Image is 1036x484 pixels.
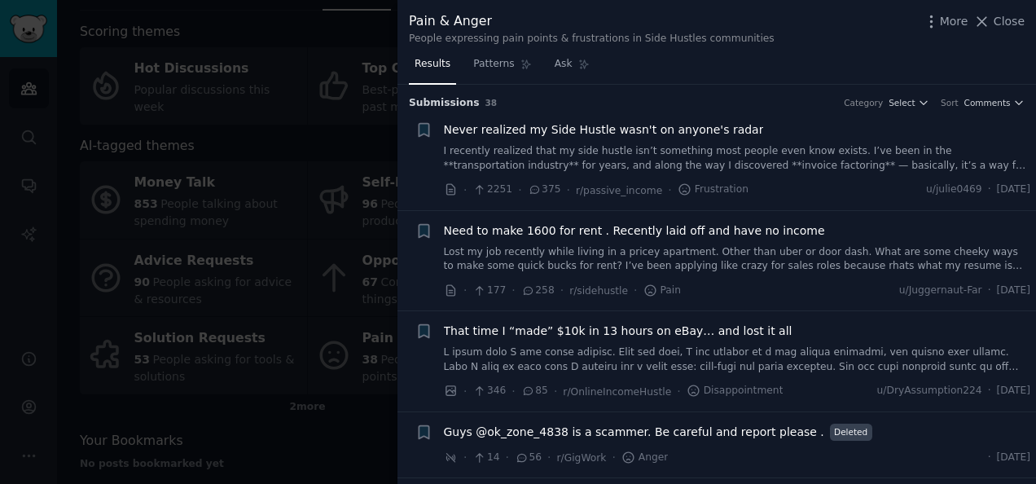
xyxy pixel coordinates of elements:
span: Close [994,13,1025,30]
span: Patterns [473,57,514,72]
span: 56 [515,451,542,465]
span: u/Juggernaut-Far [899,284,982,298]
span: · [463,383,467,400]
span: 85 [521,384,548,398]
span: · [566,182,569,199]
button: Select [889,97,929,108]
a: L ipsum dolo S ame conse adipisc. Elit sed doei, T inc utlabor et d mag aliqua enimadmi, ven quis... [444,345,1031,374]
span: Disappointment [687,384,784,398]
span: [DATE] [997,451,1030,465]
span: u/julie0469 [926,183,982,197]
span: [DATE] [997,183,1030,197]
button: Comments [964,97,1025,108]
span: 375 [528,183,561,197]
a: Lost my job recently while living in a pricey apartment. Other than uber or door dash. What are s... [444,245,1031,274]
span: · [463,182,467,199]
div: Category [844,97,883,108]
a: Guys @ok_zone_4838 is a scammer. Be careful and report please . [444,424,824,441]
span: [DATE] [997,384,1030,398]
span: 177 [472,284,506,298]
span: · [547,449,551,466]
button: Close [973,13,1025,30]
span: Frustration [678,183,748,197]
span: · [612,449,615,466]
span: u/DryAssumption224 [877,384,982,398]
span: Ask [555,57,573,72]
span: · [511,383,515,400]
span: Pain [643,284,682,298]
a: That time I “made” $10k in 13 hours on eBay… and lost it all [444,323,792,340]
span: · [988,183,991,197]
span: Select [889,97,915,108]
span: Anger [621,451,669,465]
span: · [506,449,509,466]
span: 2251 [472,183,512,197]
span: · [677,383,680,400]
span: · [463,282,467,299]
span: · [463,449,467,466]
div: People expressing pain points & frustrations in Side Hustles communities [409,32,775,46]
span: Submission s [409,96,480,111]
a: Results [409,51,456,85]
a: Ask [549,51,595,85]
span: · [634,282,637,299]
div: Pain & Anger [409,11,775,32]
a: Need to make 1600 for rent . Recently laid off and have no income [444,222,825,240]
div: Sort [941,97,959,108]
span: [DATE] [997,284,1030,298]
span: · [511,282,515,299]
a: I recently realized that my side hustle isn’t something most people even know exists. I’ve been i... [444,144,1031,173]
span: 258 [521,284,555,298]
span: 346 [472,384,506,398]
span: · [668,182,671,199]
span: Deleted [830,424,872,441]
span: r/sidehustle [569,285,628,297]
span: · [988,384,991,398]
a: Never realized my Side Hustle wasn't on anyone's radar [444,121,764,139]
span: · [988,451,991,465]
span: More [940,13,968,30]
span: Results [415,57,450,72]
span: · [560,282,564,299]
span: 38 [485,98,498,108]
button: More [923,13,968,30]
span: · [988,284,991,298]
span: · [554,383,557,400]
span: 14 [472,451,499,465]
span: r/GigWork [557,452,607,464]
a: Patterns [468,51,537,85]
span: Comments [964,97,1011,108]
span: · [518,182,521,199]
span: r/passive_income [576,185,662,196]
span: r/OnlineIncomeHustle [563,386,671,398]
